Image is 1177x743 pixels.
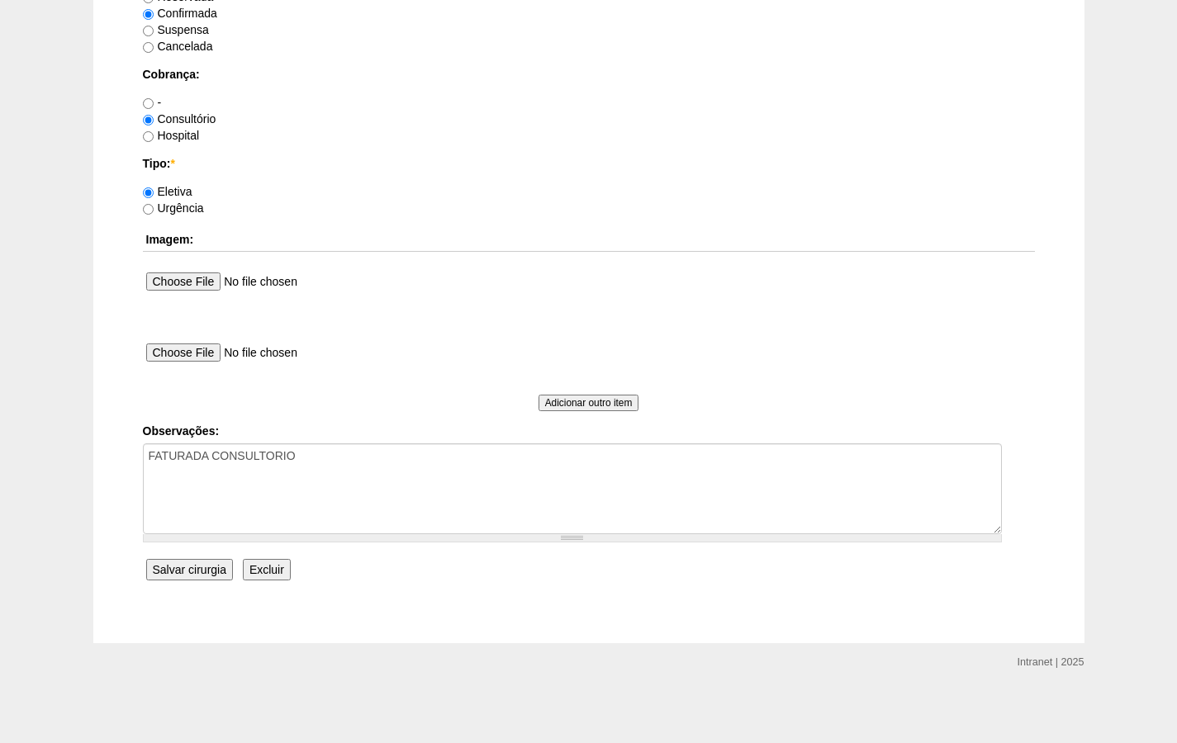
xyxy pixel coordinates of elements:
input: Hospital [143,131,154,142]
div: Intranet | 2025 [1018,654,1084,670]
input: Salvar cirurgia [146,559,233,580]
label: Consultório [143,112,216,125]
textarea: FATURADA CONSULTORIO [143,443,1002,534]
input: Eletiva [143,187,154,198]
label: Confirmada [143,7,217,20]
input: Suspensa [143,26,154,36]
input: Consultório [143,115,154,125]
label: Hospital [143,129,200,142]
input: Urgência [143,204,154,215]
span: Este campo é obrigatório. [170,157,174,170]
input: Excluir [243,559,291,580]
label: Suspensa [143,23,209,36]
input: - [143,98,154,109]
label: Observações: [143,423,1035,439]
label: Urgência [143,201,204,215]
input: Adicionar outro item [539,395,639,411]
label: - [143,96,162,109]
label: Cobrança: [143,66,1035,83]
input: Confirmada [143,9,154,20]
label: Tipo: [143,155,1035,172]
th: Imagem: [143,228,1035,252]
input: Cancelada [143,42,154,53]
label: Eletiva [143,185,192,198]
label: Cancelada [143,40,213,53]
